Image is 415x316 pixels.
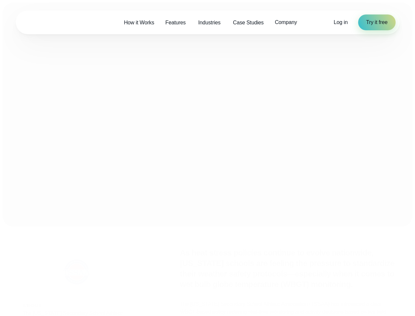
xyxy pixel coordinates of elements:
[165,19,186,27] span: Features
[198,19,220,27] span: Industries
[227,16,269,29] a: Case Studies
[358,14,395,30] a: Try it free
[118,16,160,29] a: How it Works
[233,19,264,27] span: Case Studies
[334,19,348,25] span: Log in
[334,18,348,26] a: Log in
[124,19,154,27] span: How it Works
[366,18,387,26] span: Try it free
[275,18,297,26] span: Company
